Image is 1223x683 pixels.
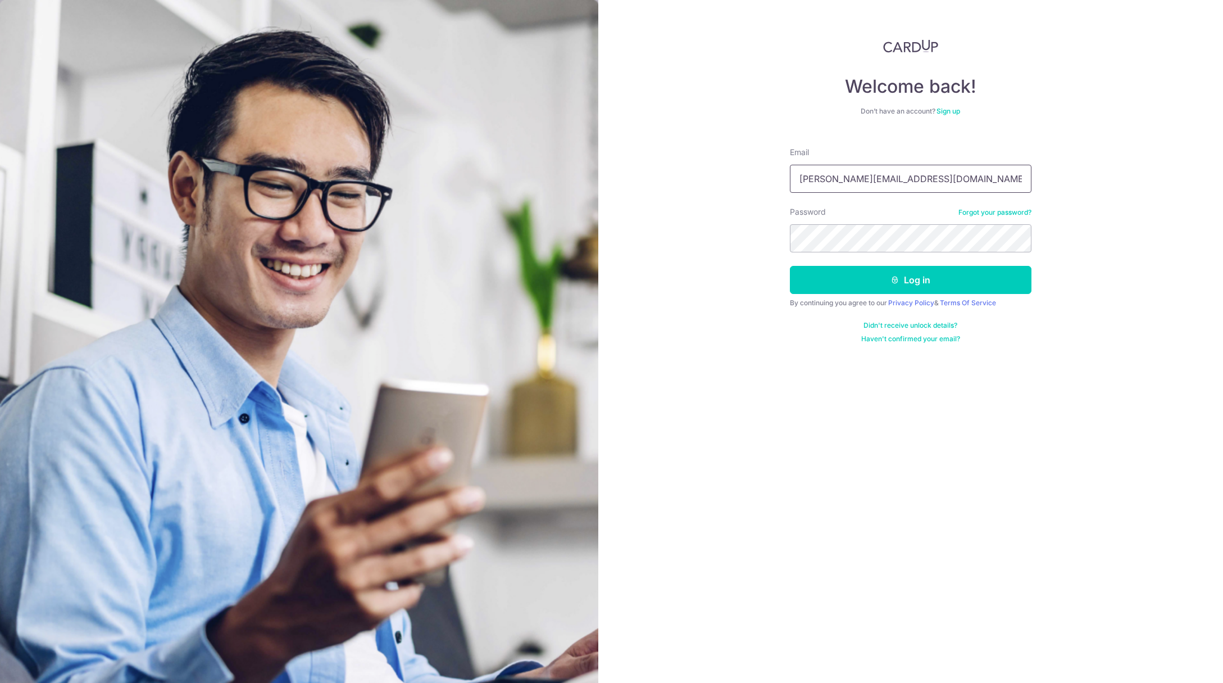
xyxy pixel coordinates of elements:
div: Don’t have an account? [790,107,1031,116]
label: Email [790,147,809,158]
a: Haven't confirmed your email? [861,334,960,343]
button: Log in [790,266,1031,294]
input: Enter your Email [790,165,1031,193]
h4: Welcome back! [790,75,1031,98]
img: CardUp Logo [883,39,938,53]
a: Privacy Policy [888,298,934,307]
a: Didn't receive unlock details? [863,321,957,330]
div: By continuing you agree to our & [790,298,1031,307]
a: Terms Of Service [940,298,996,307]
a: Sign up [936,107,960,115]
a: Forgot your password? [958,208,1031,217]
label: Password [790,206,826,218]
